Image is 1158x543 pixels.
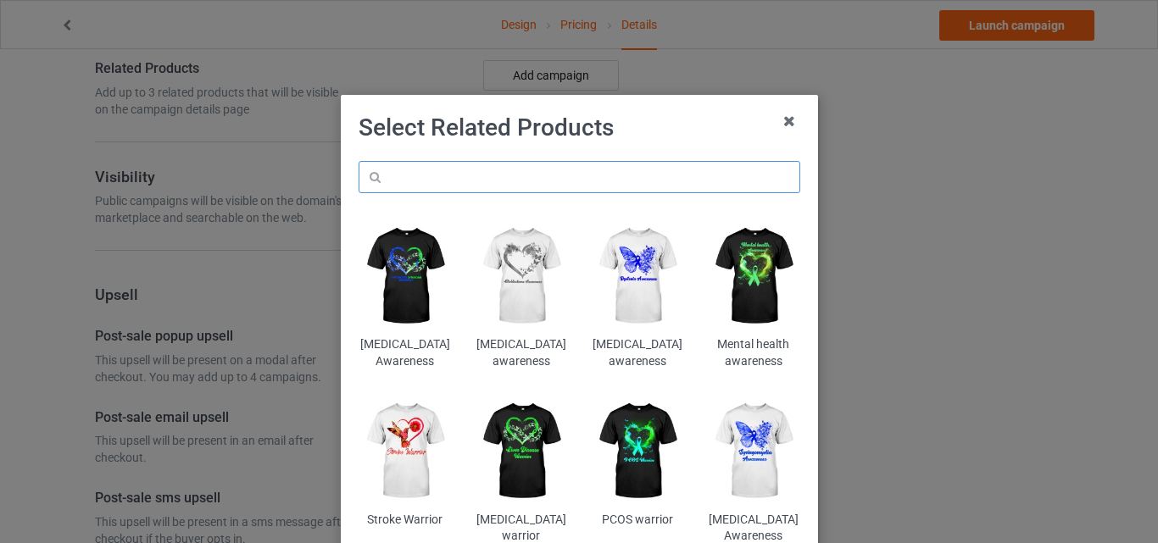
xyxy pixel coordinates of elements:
div: [MEDICAL_DATA] awareness [591,336,683,369]
div: [MEDICAL_DATA] awareness [475,336,567,369]
div: [MEDICAL_DATA] Awareness [359,336,451,369]
div: PCOS warrior [591,512,683,529]
h1: Select Related Products [359,113,800,143]
div: Mental health awareness [707,336,799,369]
div: Stroke Warrior [359,512,451,529]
